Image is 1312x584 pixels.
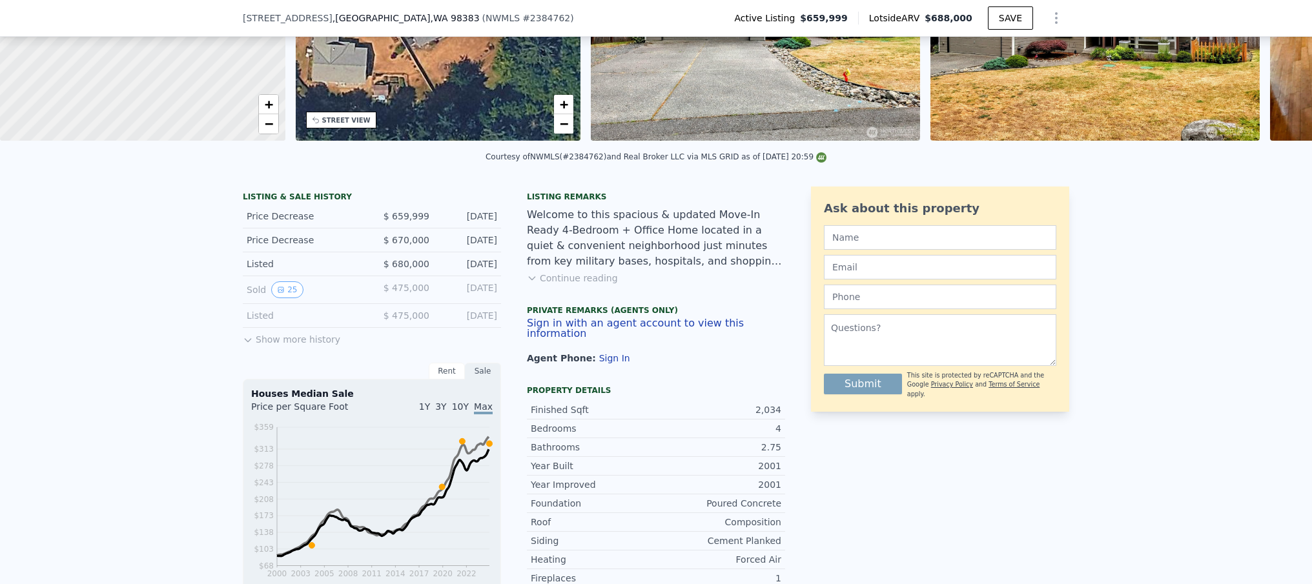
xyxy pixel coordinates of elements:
[656,516,781,529] div: Composition
[247,210,362,223] div: Price Decrease
[531,459,656,472] div: Year Built
[465,363,501,379] div: Sale
[440,234,497,247] div: [DATE]
[988,6,1033,30] button: SAVE
[440,210,497,223] div: [DATE]
[433,569,453,578] tspan: 2020
[243,12,333,25] span: [STREET_ADDRESS]
[656,441,781,454] div: 2.75
[869,12,925,25] span: Lotside ARV
[259,95,278,114] a: Zoom in
[259,561,274,570] tspan: $68
[267,569,287,578] tspan: 2000
[656,403,781,416] div: 2,034
[259,114,278,134] a: Zoom out
[531,497,656,510] div: Foundation
[1043,5,1069,31] button: Show Options
[486,13,520,23] span: NWMLS
[456,569,477,578] tspan: 2022
[656,534,781,547] div: Cement Planked
[384,283,429,293] span: $ 475,000
[824,225,1056,250] input: Name
[430,13,479,23] span: , WA 98383
[554,95,573,114] a: Zoom in
[824,255,1056,279] input: Email
[291,569,311,578] tspan: 2003
[338,569,358,578] tspan: 2008
[531,553,656,566] div: Heating
[440,257,497,270] div: [DATE]
[322,116,371,125] div: STREET VIEW
[907,371,1056,399] div: This site is protected by reCAPTCHA and the Google and apply.
[816,152,826,163] img: NWMLS Logo
[254,478,274,487] tspan: $243
[656,422,781,435] div: 4
[824,199,1056,217] div: Ask about this property
[247,281,362,298] div: Sold
[251,400,372,421] div: Price per Square Foot
[527,207,785,269] div: Welcome to this spacious & updated Move-In Ready 4-Bedroom + Office Home located in a quiet & con...
[452,401,469,412] span: 10Y
[247,234,362,247] div: Price Decrease
[599,353,630,363] button: Sign In
[531,441,656,454] div: Bathrooms
[560,96,568,112] span: +
[254,423,274,432] tspan: $359
[531,534,656,547] div: Siding
[264,116,272,132] span: −
[931,381,973,388] a: Privacy Policy
[247,309,362,322] div: Listed
[419,401,430,412] span: 1Y
[271,281,303,298] button: View historical data
[527,305,785,318] div: Private Remarks (Agents Only)
[362,569,382,578] tspan: 2011
[384,310,429,321] span: $ 475,000
[440,309,497,322] div: [DATE]
[531,516,656,529] div: Roof
[989,381,1040,388] a: Terms of Service
[254,461,274,470] tspan: $278
[554,114,573,134] a: Zoom out
[429,363,465,379] div: Rent
[435,401,446,412] span: 3Y
[254,495,274,504] tspan: $208
[333,12,480,25] span: , [GEOGRAPHIC_DATA]
[527,318,785,339] button: Sign in with an agent account to view this information
[314,569,334,578] tspan: 2005
[384,211,429,221] span: $ 659,999
[384,259,429,269] span: $ 680,000
[243,192,501,205] div: LISTING & SALE HISTORY
[527,272,618,285] button: Continue reading
[531,403,656,416] div: Finished Sqft
[522,13,570,23] span: # 2384762
[656,497,781,510] div: Poured Concrete
[264,96,272,112] span: +
[824,374,902,394] button: Submit
[531,478,656,491] div: Year Improved
[384,235,429,245] span: $ 670,000
[254,545,274,554] tspan: $103
[254,511,274,520] tspan: $173
[254,528,274,537] tspan: $138
[560,116,568,132] span: −
[440,281,497,298] div: [DATE]
[527,192,785,202] div: Listing remarks
[486,152,826,161] div: Courtesy of NWMLS (#2384762) and Real Broker LLC via MLS GRID as of [DATE] 20:59
[474,401,493,414] span: Max
[656,478,781,491] div: 2001
[656,553,781,566] div: Forced Air
[254,445,274,454] tspan: $313
[527,385,785,396] div: Property details
[247,257,362,270] div: Listed
[385,569,405,578] tspan: 2014
[243,328,340,346] button: Show more history
[656,459,781,472] div: 2001
[734,12,800,25] span: Active Listing
[409,569,429,578] tspan: 2017
[531,422,656,435] div: Bedrooms
[482,12,574,25] div: ( )
[800,12,848,25] span: $659,999
[251,387,493,400] div: Houses Median Sale
[925,13,972,23] span: $688,000
[824,285,1056,309] input: Phone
